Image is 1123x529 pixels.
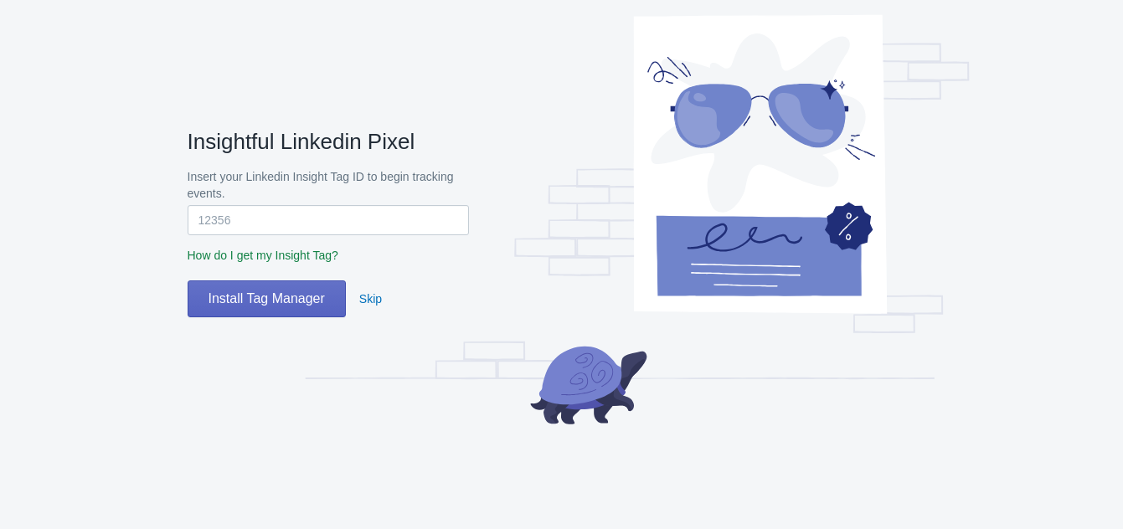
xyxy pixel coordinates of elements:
label: Insert your Linkedin Insight Tag ID to begin tracking events. [188,168,469,202]
input: 12356 [188,205,469,235]
button: Skip [353,284,389,314]
button: Install Tag Manager [188,280,346,317]
span: Skip [359,292,382,306]
span: Install Tag Manager [209,290,325,307]
p: Insightful Linkedin Pixel [188,128,469,155]
span: How do I get my Insight Tag? [188,249,338,262]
